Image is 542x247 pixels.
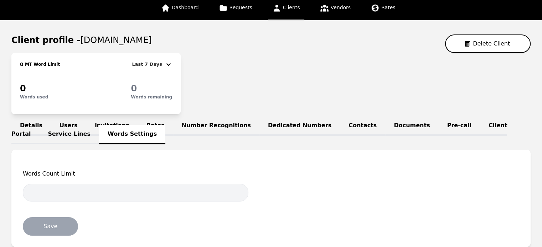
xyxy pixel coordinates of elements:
[80,35,152,45] span: [DOMAIN_NAME]
[439,116,480,136] a: Pre-call
[381,5,395,10] span: Rates
[385,116,438,136] a: Documents
[11,116,507,144] a: Client Portal
[131,94,172,100] p: Words remaining
[11,34,152,46] h1: Client profile -
[20,94,48,100] p: Words used
[20,61,24,67] span: 0
[23,217,78,236] button: Save
[138,116,173,136] a: Rates
[331,5,351,10] span: Vendors
[132,60,165,69] div: Last 7 Days
[11,116,51,136] a: Details
[229,5,252,10] span: Requests
[131,84,137,93] span: 0
[24,61,60,67] h2: MT Word Limit
[20,84,26,93] span: 0
[259,116,340,136] a: Dedicated Numbers
[340,116,385,136] a: Contacts
[172,5,199,10] span: Dashboard
[283,5,300,10] span: Clients
[173,116,259,136] a: Number Recognitions
[23,170,248,178] span: Words Count Limit
[51,116,86,136] a: Users
[445,34,531,53] button: Delete Client
[86,116,138,136] a: Invitations
[40,125,99,144] a: Service Lines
